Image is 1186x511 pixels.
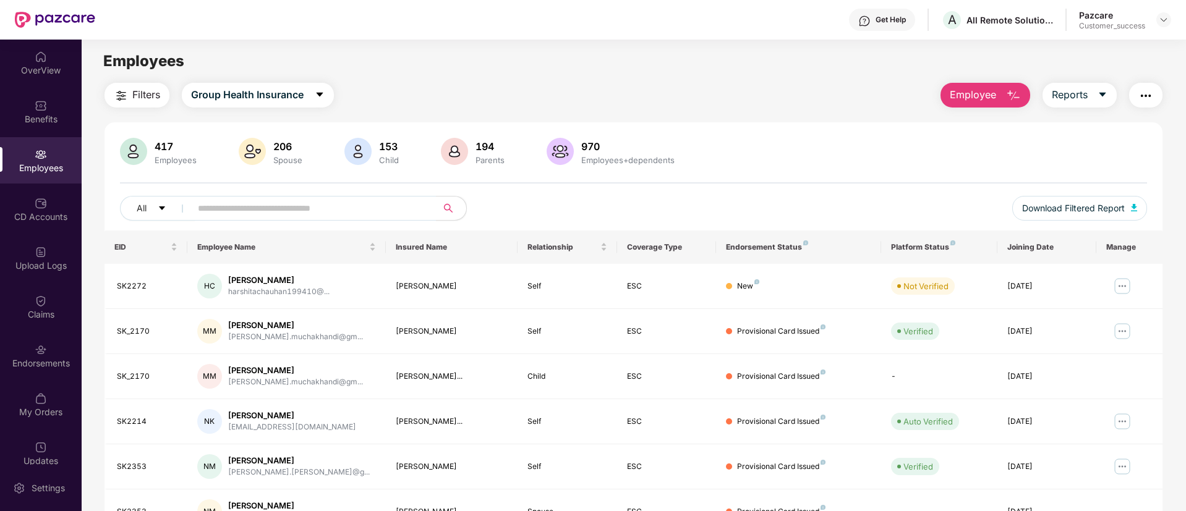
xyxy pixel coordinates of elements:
[105,230,187,264] th: EID
[1112,276,1132,296] img: manageButton
[527,242,597,252] span: Relationship
[197,319,222,344] div: MM
[1012,196,1147,221] button: Download Filtered Report
[228,455,370,467] div: [PERSON_NAME]
[821,370,826,374] img: svg+xml;base64,PHN2ZyB4bWxucz0iaHR0cDovL3d3dy53My5vcmcvMjAwMC9zdmciIHdpZHRoPSI4IiBoZWlnaHQ9IjgiIH...
[891,242,987,252] div: Platform Status
[1052,87,1088,103] span: Reports
[627,371,706,382] div: ESC
[966,14,1053,26] div: All Remote Solutions Private Limited
[858,15,871,27] img: svg+xml;base64,PHN2ZyBpZD0iSGVscC0zMngzMiIgeG1sbnM9Imh0dHA6Ly93d3cudzMub3JnLzIwMDAvc3ZnIiB3aWR0aD...
[950,87,996,103] span: Employee
[627,461,706,473] div: ESC
[1131,204,1137,211] img: svg+xml;base64,PHN2ZyB4bWxucz0iaHR0cDovL3d3dy53My5vcmcvMjAwMC9zdmciIHhtbG5zOnhsaW5rPSJodHRwOi8vd3...
[1079,9,1145,21] div: Pazcare
[137,201,147,215] span: All
[377,140,401,153] div: 153
[726,242,871,252] div: Endorsement Status
[35,246,47,258] img: svg+xml;base64,PHN2ZyBpZD0iVXBsb2FkX0xvZ3MiIGRhdGEtbmFtZT0iVXBsb2FkIExvZ3MiIHhtbG5zPSJodHRwOi8vd3...
[903,415,953,428] div: Auto Verified
[1159,15,1169,25] img: svg+xml;base64,PHN2ZyBpZD0iRHJvcGRvd24tMzJ4MzIiIHhtbG5zPSJodHRwOi8vd3d3LnczLm9yZy8yMDAwL3N2ZyIgd2...
[1006,88,1021,103] img: svg+xml;base64,PHN2ZyB4bWxucz0iaHR0cDovL3d3dy53My5vcmcvMjAwMC9zdmciIHhtbG5zOnhsaW5rPSJodHRwOi8vd3...
[187,230,386,264] th: Employee Name
[821,415,826,420] img: svg+xml;base64,PHN2ZyB4bWxucz0iaHR0cDovL3d3dy53My5vcmcvMjAwMC9zdmciIHdpZHRoPSI4IiBoZWlnaHQ9IjgiIH...
[881,354,997,399] td: -
[627,326,706,337] div: ESC
[737,416,826,428] div: Provisional Card Issued
[527,281,607,292] div: Self
[627,416,706,428] div: ESC
[527,371,607,382] div: Child
[228,467,370,478] div: [PERSON_NAME].[PERSON_NAME]@g...
[228,274,330,286] div: [PERSON_NAME]
[948,12,957,27] span: A
[197,242,367,252] span: Employee Name
[754,279,759,284] img: svg+xml;base64,PHN2ZyB4bWxucz0iaHR0cDovL3d3dy53My5vcmcvMjAwMC9zdmciIHdpZHRoPSI4IiBoZWlnaHQ9IjgiIH...
[120,196,195,221] button: Allcaret-down
[386,230,518,264] th: Insured Name
[1112,457,1132,476] img: manageButton
[1007,371,1086,382] div: [DATE]
[737,281,759,292] div: New
[518,230,616,264] th: Relationship
[903,325,933,337] div: Verified
[1007,281,1086,292] div: [DATE]
[103,52,184,70] span: Employees
[35,148,47,161] img: svg+xml;base64,PHN2ZyBpZD0iRW1wbG95ZWVzIiB4bWxucz0iaHR0cDovL3d3dy53My5vcmcvMjAwMC9zdmciIHdpZHRoPS...
[737,326,826,337] div: Provisional Card Issued
[114,88,129,103] img: svg+xml;base64,PHN2ZyB4bWxucz0iaHR0cDovL3d3dy53My5vcmcvMjAwMC9zdmciIHdpZHRoPSIyNCIgaGVpZ2h0PSIyNC...
[228,410,356,421] div: [PERSON_NAME]
[1022,201,1125,215] span: Download Filtered Report
[903,460,933,473] div: Verified
[997,230,1096,264] th: Joining Date
[1112,321,1132,341] img: manageButton
[152,155,199,165] div: Employees
[228,376,363,388] div: [PERSON_NAME].muchakhandi@gm...
[228,286,330,298] div: harshitachauhan199410@...
[117,326,177,337] div: SK_2170
[35,197,47,209] img: svg+xml;base64,PHN2ZyBpZD0iQ0RfQWNjb3VudHMiIGRhdGEtbmFtZT0iQ0QgQWNjb3VudHMiIHhtbG5zPSJodHRwOi8vd3...
[737,461,826,473] div: Provisional Card Issued
[876,15,906,25] div: Get Help
[803,240,808,245] img: svg+xml;base64,PHN2ZyB4bWxucz0iaHR0cDovL3d3dy53My5vcmcvMjAwMC9zdmciIHdpZHRoPSI4IiBoZWlnaHQ9IjgiIH...
[35,99,47,112] img: svg+xml;base64,PHN2ZyBpZD0iQmVuZWZpdHMiIHhtbG5zPSJodHRwOi8vd3d3LnczLm9yZy8yMDAwL3N2ZyIgd2lkdGg9Ij...
[117,281,177,292] div: SK2272
[191,87,304,103] span: Group Health Insurance
[617,230,716,264] th: Coverage Type
[271,140,305,153] div: 206
[1098,90,1107,101] span: caret-down
[228,331,363,343] div: [PERSON_NAME].muchakhandi@gm...
[547,138,574,165] img: svg+xml;base64,PHN2ZyB4bWxucz0iaHR0cDovL3d3dy53My5vcmcvMjAwMC9zdmciIHhtbG5zOnhsaW5rPSJodHRwOi8vd3...
[627,281,706,292] div: ESC
[821,505,826,510] img: svg+xml;base64,PHN2ZyB4bWxucz0iaHR0cDovL3d3dy53My5vcmcvMjAwMC9zdmciIHdpZHRoPSI4IiBoZWlnaHQ9IjgiIH...
[396,326,508,337] div: [PERSON_NAME]
[436,203,460,213] span: search
[527,326,607,337] div: Self
[197,409,222,434] div: NK
[114,242,168,252] span: EID
[35,392,47,405] img: svg+xml;base64,PHN2ZyBpZD0iTXlfT3JkZXJzIiBkYXRhLW5hbWU9Ik15IE9yZGVycyIgeG1sbnM9Imh0dHA6Ly93d3cudz...
[950,240,955,245] img: svg+xml;base64,PHN2ZyB4bWxucz0iaHR0cDovL3d3dy53My5vcmcvMjAwMC9zdmciIHdpZHRoPSI4IiBoZWlnaHQ9IjgiIH...
[436,196,467,221] button: search
[117,461,177,473] div: SK2353
[344,138,372,165] img: svg+xml;base64,PHN2ZyB4bWxucz0iaHR0cDovL3d3dy53My5vcmcvMjAwMC9zdmciIHhtbG5zOnhsaW5rPSJodHRwOi8vd3...
[473,140,507,153] div: 194
[35,295,47,307] img: svg+xml;base64,PHN2ZyBpZD0iQ2xhaW0iIHhtbG5zPSJodHRwOi8vd3d3LnczLm9yZy8yMDAwL3N2ZyIgd2lkdGg9IjIwIi...
[228,365,363,376] div: [PERSON_NAME]
[821,460,826,465] img: svg+xml;base64,PHN2ZyB4bWxucz0iaHR0cDovL3d3dy53My5vcmcvMjAwMC9zdmciIHdpZHRoPSI4IiBoZWlnaHQ9IjgiIH...
[117,416,177,428] div: SK2214
[473,155,507,165] div: Parents
[1007,416,1086,428] div: [DATE]
[117,371,177,382] div: SK_2170
[197,454,222,479] div: NM
[28,482,69,494] div: Settings
[396,371,508,382] div: [PERSON_NAME]...
[120,138,147,165] img: svg+xml;base64,PHN2ZyB4bWxucz0iaHR0cDovL3d3dy53My5vcmcvMjAwMC9zdmciIHhtbG5zOnhsaW5rPSJodHRwOi8vd3...
[132,87,160,103] span: Filters
[396,461,508,473] div: [PERSON_NAME]
[396,281,508,292] div: [PERSON_NAME]
[1043,83,1117,108] button: Reportscaret-down
[182,83,334,108] button: Group Health Insurancecaret-down
[903,280,949,292] div: Not Verified
[158,204,166,214] span: caret-down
